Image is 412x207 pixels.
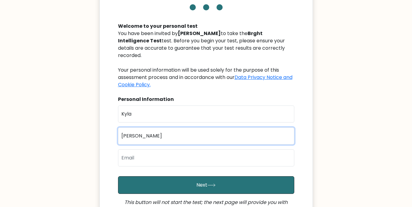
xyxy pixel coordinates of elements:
button: Next [118,176,294,194]
input: Last name [118,127,294,145]
input: First name [118,105,294,123]
div: Personal Information [118,96,294,103]
div: You have been invited by to take the test. Before you begin your test, please ensure your details... [118,30,294,88]
div: Welcome to your personal test [118,23,294,30]
b: [PERSON_NAME] [178,30,221,37]
a: Data Privacy Notice and Cookie Policy. [118,74,292,88]
input: Email [118,149,294,166]
b: Brght Intelligence Test [118,30,263,44]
